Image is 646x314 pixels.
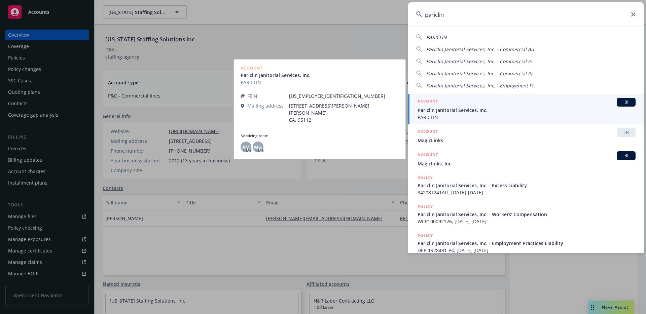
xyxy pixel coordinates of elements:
input: Search... [408,2,644,27]
span: Magiclinks, Inc. [418,160,636,167]
span: Pariclin Janitorial Services, Inc. - Workers' Compensation [418,211,636,218]
span: 84208T241ALI, [DATE]-[DATE] [418,189,636,196]
span: Pariclin Janitorial Services, Inc. [418,107,636,114]
span: Pariclin Janitorial Services, Inc. - Excess Liability [418,182,636,189]
h5: ACCOUNT [418,151,438,159]
a: ACCOUNTTRMagicLinks [408,124,644,148]
a: ACCOUNTBIMagiclinks, Inc. [408,148,644,171]
span: PARICLIN [418,114,636,121]
h5: ACCOUNT [418,128,438,136]
span: BI [619,153,633,159]
span: BI [619,99,633,105]
span: Pariclin Janitorial Services, Inc. - Commercial Au [426,46,534,52]
h5: ACCOUNT [418,98,438,106]
span: WCP100092126, [DATE]-[DATE] [418,218,636,225]
span: DEP-1928481-P4, [DATE]-[DATE] [418,247,636,254]
a: ACCOUNTBIPariclin Janitorial Services, Inc.PARICLIN [408,94,644,124]
span: Pariclin Janitorial Services, Inc. - Employment Practices Liability [418,240,636,247]
span: PARICLIN [426,34,447,40]
a: POLICYPariclin Janitorial Services, Inc. - Employment Practices LiabilityDEP-1928481-P4, [DATE]-[... [408,229,644,258]
span: MagicLinks [418,137,636,144]
h5: POLICY [418,174,433,181]
span: Pariclin Janitorial Services, Inc. - Commercial In [426,58,532,65]
h5: POLICY [418,203,433,210]
a: POLICYPariclin Janitorial Services, Inc. - Workers' CompensationWCP100092126, [DATE]-[DATE] [408,200,644,229]
a: POLICYPariclin Janitorial Services, Inc. - Excess Liability84208T241ALI, [DATE]-[DATE] [408,171,644,200]
span: TR [619,129,633,135]
span: Pariclin Janitorial Services, Inc. - Employment Pr [426,82,534,89]
h5: POLICY [418,232,433,239]
span: Pariclin Janitorial Services, Inc. - Commercial Pa [426,70,533,77]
